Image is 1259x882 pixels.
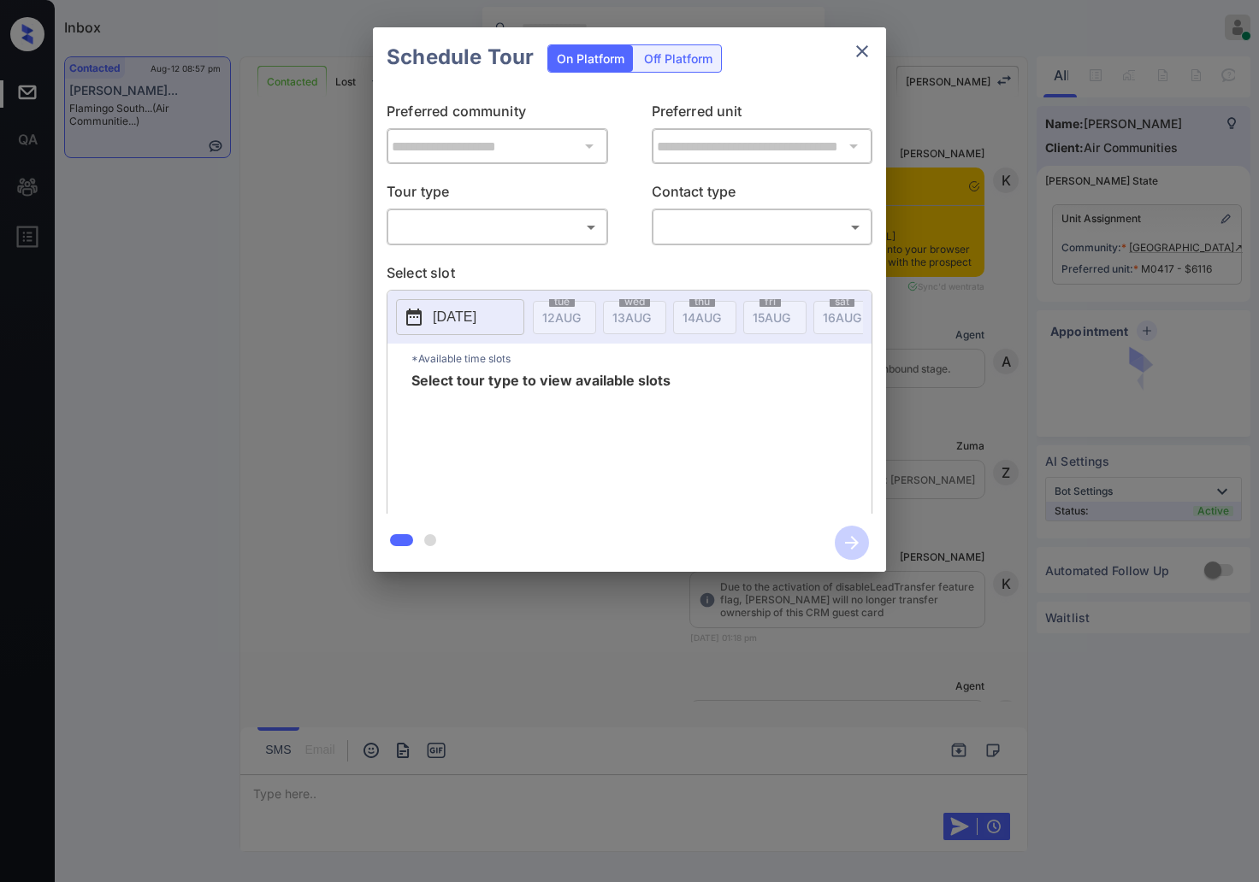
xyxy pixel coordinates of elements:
p: Select slot [387,262,872,290]
p: Contact type [652,181,873,209]
button: close [845,34,879,68]
div: On Platform [548,45,633,72]
p: Preferred community [387,101,608,128]
span: Select tour type to view available slots [411,373,671,510]
h2: Schedule Tour [373,27,547,87]
p: Preferred unit [652,101,873,128]
div: Off Platform [635,45,721,72]
p: *Available time slots [411,344,872,373]
p: Tour type [387,181,608,209]
button: [DATE] [396,299,524,335]
p: [DATE] [433,307,476,327]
